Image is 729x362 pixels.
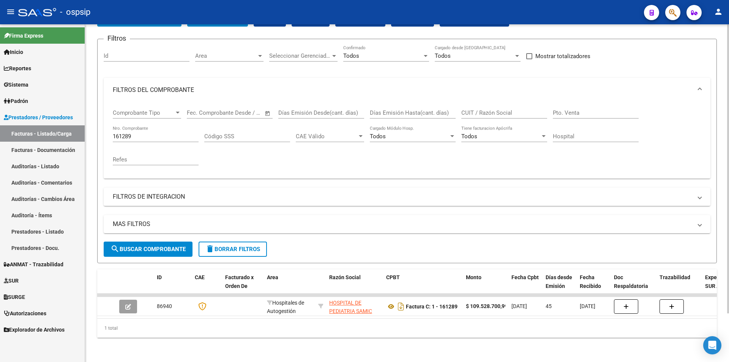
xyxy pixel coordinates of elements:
[269,52,331,59] span: Seleccionar Gerenciador
[546,303,552,309] span: 45
[511,274,539,280] span: Fecha Cpbt
[110,246,186,253] span: Buscar Comprobante
[110,244,120,253] mat-icon: search
[329,274,361,280] span: Razón Social
[104,215,710,233] mat-expansion-panel-header: MAS FILTROS
[104,78,710,102] mat-expansion-panel-header: FILTROS DEL COMPROBANTE
[4,97,28,105] span: Padrón
[611,269,656,303] datatable-header-cell: Doc Respaldatoria
[264,269,315,303] datatable-header-cell: Area
[508,269,543,303] datatable-header-cell: Fecha Cpbt
[535,52,590,61] span: Mostrar totalizadores
[4,113,73,122] span: Prestadores / Proveedores
[97,319,717,338] div: 1 total
[205,246,260,253] span: Borrar Filtros
[187,109,218,116] input: Fecha inicio
[466,274,481,280] span: Monto
[104,188,710,206] mat-expansion-panel-header: FILTROS DE INTEGRACION
[396,300,406,313] i: Descargar documento
[267,274,278,280] span: Area
[383,269,463,303] datatable-header-cell: CPBT
[4,32,43,40] span: Firma Express
[656,269,702,303] datatable-header-cell: Trazabilidad
[154,269,192,303] datatable-header-cell: ID
[6,7,15,16] mat-icon: menu
[296,133,357,140] span: CAE Válido
[113,193,692,201] mat-panel-title: FILTROS DE INTEGRACION
[546,274,572,289] span: Días desde Emisión
[157,303,172,309] span: 86940
[461,133,477,140] span: Todos
[4,48,23,56] span: Inicio
[104,33,130,44] h3: Filtros
[222,269,264,303] datatable-header-cell: Facturado x Orden De
[195,274,205,280] span: CAE
[714,7,723,16] mat-icon: person
[113,109,174,116] span: Comprobante Tipo
[4,293,25,301] span: SURGE
[4,260,63,269] span: ANMAT - Trazabilidad
[225,274,254,289] span: Facturado x Orden De
[4,326,65,334] span: Explorador de Archivos
[343,52,359,59] span: Todos
[326,269,383,303] datatable-header-cell: Razón Social
[60,4,90,21] span: - ospsip
[614,274,648,289] span: Doc Respaldatoria
[386,274,400,280] span: CPBT
[370,133,386,140] span: Todos
[4,81,28,89] span: Sistema
[267,300,304,315] span: Hospitales de Autogestión
[104,242,193,257] button: Buscar Comprobante
[192,269,222,303] datatable-header-cell: CAE
[543,269,577,303] datatable-header-cell: Días desde Emisión
[113,220,692,228] mat-panel-title: MAS FILTROS
[157,274,162,280] span: ID
[580,303,595,309] span: [DATE]
[199,242,267,257] button: Borrar Filtros
[577,269,611,303] datatable-header-cell: Fecha Recibido
[329,300,372,332] span: HOSPITAL DE PEDIATRIA SAMIC "PROFESOR [PERSON_NAME]"
[4,64,31,73] span: Reportes
[511,303,527,309] span: [DATE]
[104,102,710,179] div: FILTROS DEL COMPROBANTE
[329,299,380,315] div: 30615915544
[435,52,451,59] span: Todos
[264,109,272,118] button: Open calendar
[113,86,692,94] mat-panel-title: FILTROS DEL COMPROBANTE
[660,274,690,280] span: Trazabilidad
[466,303,508,309] strong: $ 109.528.700,99
[463,269,508,303] datatable-header-cell: Monto
[406,304,458,310] strong: Factura C: 1 - 161289
[4,309,46,318] span: Autorizaciones
[703,336,721,354] div: Open Intercom Messenger
[580,274,601,289] span: Fecha Recibido
[4,277,19,285] span: SUR
[205,244,215,253] mat-icon: delete
[224,109,261,116] input: Fecha fin
[195,52,257,59] span: Area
